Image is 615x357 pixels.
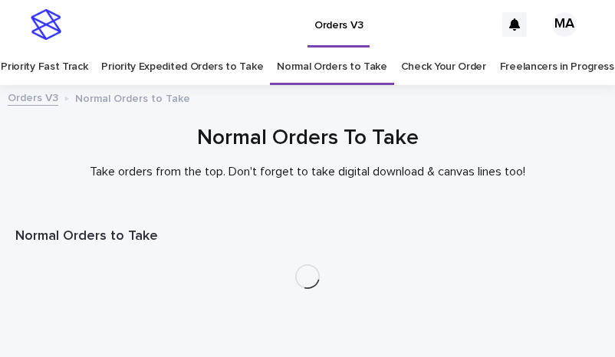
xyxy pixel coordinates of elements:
[31,9,61,40] img: stacker-logo-s-only.png
[15,165,600,179] p: Take orders from the top. Don't forget to take digital download & canvas lines too!
[1,49,87,85] a: Priority Fast Track
[8,88,58,106] a: Orders V3
[277,49,387,85] a: Normal Orders to Take
[15,124,600,152] h1: Normal Orders To Take
[101,49,263,85] a: Priority Expedited Orders to Take
[75,89,190,106] p: Normal Orders to Take
[15,228,600,246] h1: Normal Orders to Take
[552,12,577,37] div: MA
[500,49,614,85] a: Freelancers in Progress
[401,49,486,85] a: Check Your Order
